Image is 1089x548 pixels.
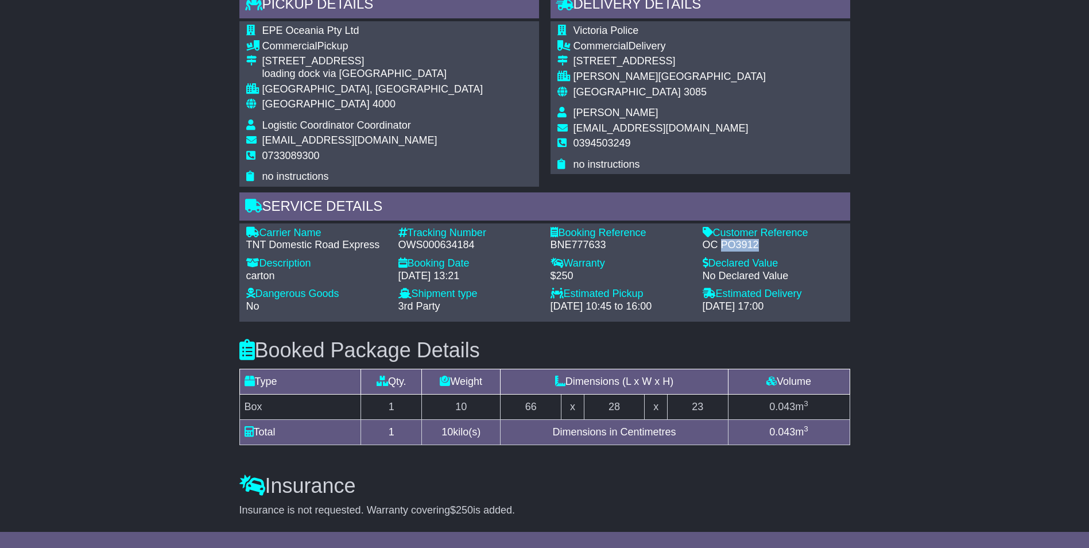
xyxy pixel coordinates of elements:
[239,420,361,445] td: Total
[551,288,691,300] div: Estimated Pickup
[573,55,766,68] div: [STREET_ADDRESS]
[684,86,707,98] span: 3085
[398,300,440,312] span: 3rd Party
[573,122,749,134] span: [EMAIL_ADDRESS][DOMAIN_NAME]
[501,369,728,395] td: Dimensions (L x W x H)
[441,426,453,438] span: 10
[703,239,843,252] div: OC PO3912
[501,395,561,420] td: 66
[262,40,483,53] div: Pickup
[361,395,422,420] td: 1
[573,71,766,83] div: [PERSON_NAME][GEOGRAPHIC_DATA]
[262,171,329,182] span: no instructions
[246,257,387,270] div: Description
[584,395,645,420] td: 28
[573,40,629,52] span: Commercial
[551,300,691,313] div: [DATE] 10:45 to 16:00
[422,369,501,395] td: Weight
[262,83,483,96] div: [GEOGRAPHIC_DATA], [GEOGRAPHIC_DATA]
[262,119,411,131] span: Logistic Coordinator Coordinator
[703,227,843,240] div: Customer Reference
[262,68,483,80] div: loading dock via [GEOGRAPHIC_DATA]
[373,98,396,110] span: 4000
[769,401,795,412] span: 0.043
[262,40,317,52] span: Commercial
[239,395,361,420] td: Box
[361,369,422,395] td: Qty.
[667,395,728,420] td: 23
[551,270,691,283] div: $250
[262,25,359,36] span: EPE Oceania Pty Ltd
[804,399,808,408] sup: 3
[246,288,387,300] div: Dangerous Goods
[703,300,843,313] div: [DATE] 17:00
[246,239,387,252] div: TNT Domestic Road Express
[398,227,539,240] div: Tracking Number
[262,98,370,110] span: [GEOGRAPHIC_DATA]
[703,270,843,283] div: No Declared Value
[262,134,437,146] span: [EMAIL_ADDRESS][DOMAIN_NAME]
[422,395,501,420] td: 10
[703,288,843,300] div: Estimated Delivery
[501,420,728,445] td: Dimensions in Centimetres
[398,257,539,270] div: Booking Date
[239,474,850,497] h3: Insurance
[398,288,539,300] div: Shipment type
[769,426,795,438] span: 0.043
[422,420,501,445] td: kilo(s)
[361,420,422,445] td: 1
[573,159,640,170] span: no instructions
[573,86,681,98] span: [GEOGRAPHIC_DATA]
[703,257,843,270] div: Declared Value
[573,107,658,118] span: [PERSON_NAME]
[728,369,850,395] td: Volume
[561,395,584,420] td: x
[573,40,766,53] div: Delivery
[728,420,850,445] td: m
[645,395,667,420] td: x
[398,239,539,252] div: OWS000634184
[573,137,631,149] span: 0394503249
[398,270,539,283] div: [DATE] 13:21
[239,504,850,517] div: Insurance is not requested. Warranty covering is added.
[239,339,850,362] h3: Booked Package Details
[262,55,483,68] div: [STREET_ADDRESS]
[262,150,320,161] span: 0733089300
[246,227,387,240] div: Carrier Name
[551,257,691,270] div: Warranty
[804,424,808,433] sup: 3
[239,192,850,223] div: Service Details
[573,25,639,36] span: Victoria Police
[551,239,691,252] div: BNE777633
[239,369,361,395] td: Type
[246,270,387,283] div: carton
[450,504,473,516] span: $250
[728,395,850,420] td: m
[551,227,691,240] div: Booking Reference
[246,300,259,312] span: No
